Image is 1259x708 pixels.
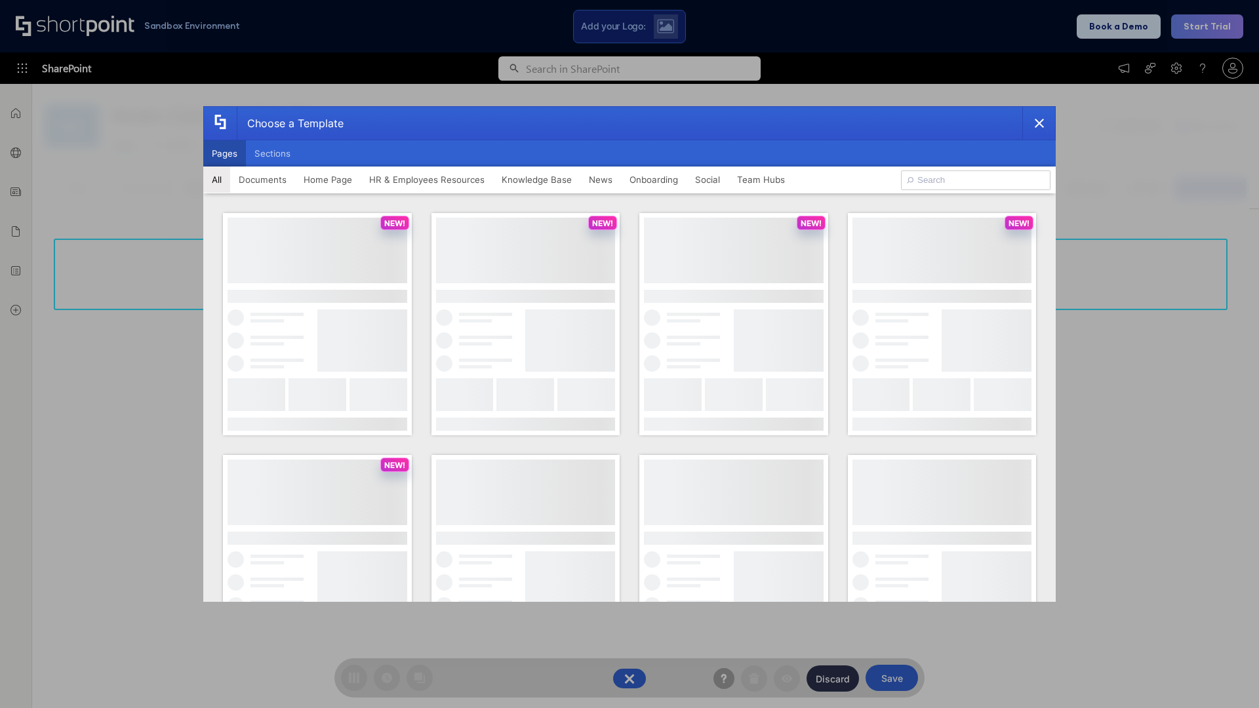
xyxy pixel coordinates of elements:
[230,167,295,193] button: Documents
[687,167,729,193] button: Social
[384,218,405,228] p: NEW!
[203,106,1056,602] div: template selector
[493,167,580,193] button: Knowledge Base
[592,218,613,228] p: NEW!
[621,167,687,193] button: Onboarding
[384,460,405,470] p: NEW!
[237,107,344,140] div: Choose a Template
[729,167,793,193] button: Team Hubs
[901,170,1050,190] input: Search
[361,167,493,193] button: HR & Employees Resources
[1009,218,1029,228] p: NEW!
[246,140,299,167] button: Sections
[801,218,822,228] p: NEW!
[203,167,230,193] button: All
[203,140,246,167] button: Pages
[580,167,621,193] button: News
[1193,645,1259,708] iframe: Chat Widget
[295,167,361,193] button: Home Page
